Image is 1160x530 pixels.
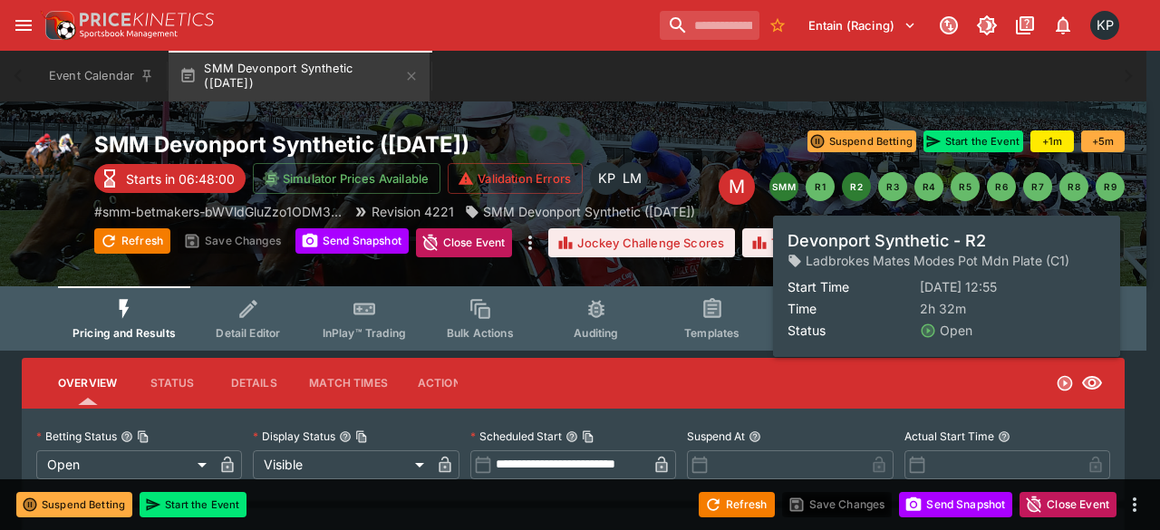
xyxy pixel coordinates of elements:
[465,202,695,221] div: SMM Devonport Synthetic (14/09/25)
[769,172,1125,201] nav: pagination navigation
[253,450,430,479] div: Visible
[660,11,759,40] input: search
[842,172,871,201] button: R2
[615,162,648,195] div: Luigi Mollo
[1056,374,1074,392] svg: Open
[36,450,213,479] div: Open
[213,361,295,405] button: Details
[126,169,235,188] p: Starts in 06:48:00
[169,51,430,101] button: SMM Devonport Synthetic ([DATE])
[16,492,132,517] button: Suspend Betting
[582,430,594,443] button: Copy To Clipboard
[1081,372,1103,394] svg: Visible
[38,51,165,101] button: Event Calendar
[1081,130,1125,152] button: +5m
[1124,494,1145,516] button: more
[878,172,907,201] button: R3
[470,429,562,444] p: Scheduled Start
[72,326,176,340] span: Pricing and Results
[295,228,409,254] button: Send Snapshot
[797,11,927,40] button: Select Tenant
[904,429,994,444] p: Actual Start Time
[923,130,1023,152] button: Start the Event
[975,234,1021,253] p: Override
[590,162,623,195] div: Kedar Pandit
[769,172,798,201] button: SMM
[1030,130,1074,152] button: +1m
[971,9,1003,42] button: Toggle light/dark mode
[987,172,1016,201] button: R6
[807,130,916,152] button: Suspend Betting
[914,172,943,201] button: R4
[448,163,583,194] button: Validation Errors
[22,130,80,188] img: horse_racing.png
[1090,11,1119,40] div: Kedar Pandit
[355,430,368,443] button: Copy To Clipboard
[548,228,735,257] button: Jockey Challenge Scores
[1020,492,1116,517] button: Close Event
[323,326,406,340] span: InPlay™ Trading
[94,228,170,254] button: Refresh
[899,492,1012,517] button: Send Snapshot
[742,228,927,257] button: Trainer Challenge Scores
[402,361,484,405] button: Actions
[94,202,343,221] p: Copy To Clipboard
[253,429,335,444] p: Display Status
[94,130,695,159] h2: Copy To Clipboard
[40,7,76,43] img: PriceKinetics Logo
[80,30,178,38] img: Sportsbook Management
[137,430,150,443] button: Copy To Clipboard
[919,326,970,340] span: Simulator
[1096,172,1125,201] button: R9
[889,234,938,253] p: Overtype
[447,326,514,340] span: Bulk Actions
[859,229,1125,257] div: Start From
[684,326,739,340] span: Templates
[216,326,280,340] span: Detail Editor
[295,361,402,405] button: Match Times
[7,9,40,42] button: open drawer
[416,228,513,257] button: Close Event
[719,169,755,205] div: Edit Meeting
[253,163,440,194] button: Simulator Prices Available
[36,429,117,444] p: Betting Status
[58,286,1088,351] div: Event type filters
[43,361,131,405] button: Overview
[80,13,214,26] img: PriceKinetics
[1059,234,1116,253] p: Auto-Save
[519,228,541,257] button: more
[1059,172,1088,201] button: R8
[1085,5,1125,45] button: Kedar Pandit
[372,202,454,221] p: Revision 4221
[1047,9,1079,42] button: Notifications
[483,202,695,221] p: SMM Devonport Synthetic ([DATE])
[131,361,213,405] button: Status
[1026,326,1094,340] span: Popular Bets
[140,492,246,517] button: Start the Event
[574,326,618,340] span: Auditing
[687,429,745,444] p: Suspend At
[951,172,980,201] button: R5
[1023,172,1052,201] button: R7
[933,9,965,42] button: Connected to PK
[1009,9,1041,42] button: Documentation
[809,326,846,340] span: Racing
[699,492,775,517] button: Refresh
[806,172,835,201] button: R1
[763,11,792,40] button: No Bookmarks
